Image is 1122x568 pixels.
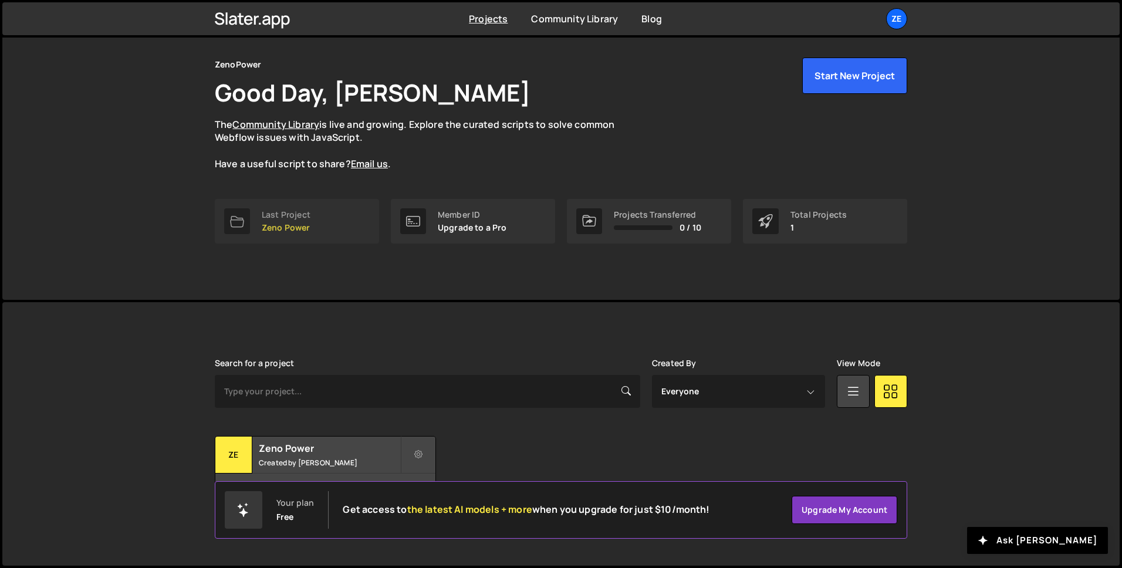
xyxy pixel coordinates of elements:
a: Last Project Zeno Power [215,199,379,244]
label: View Mode [837,359,880,368]
span: 0 / 10 [680,223,701,232]
a: Ze [886,8,907,29]
p: Upgrade to a Pro [438,223,507,232]
button: Start New Project [802,58,907,94]
p: The is live and growing. Explore the curated scripts to solve common Webflow issues with JavaScri... [215,118,637,171]
p: 1 [790,223,847,232]
div: Member ID [438,210,507,219]
small: Created by [PERSON_NAME] [259,458,400,468]
div: No pages have been added to this project [215,474,435,509]
h2: Get access to when you upgrade for just $10/month! [343,504,709,515]
div: Projects Transferred [614,210,701,219]
h2: Zeno Power [259,442,400,455]
a: Projects [469,12,508,25]
a: Blog [641,12,662,25]
a: Community Library [531,12,618,25]
a: Upgrade my account [792,496,897,524]
div: Ze [215,437,252,474]
p: Zeno Power [262,223,310,232]
div: Free [276,512,294,522]
label: Created By [652,359,697,368]
input: Type your project... [215,375,640,408]
a: Community Library [232,118,319,131]
div: Your plan [276,498,314,508]
div: ZenoPower [215,58,261,72]
div: Total Projects [790,210,847,219]
div: Last Project [262,210,310,219]
a: Ze Zeno Power Created by [PERSON_NAME] No pages have been added to this project [215,436,436,509]
label: Search for a project [215,359,294,368]
span: the latest AI models + more [407,503,532,516]
h1: Good Day, [PERSON_NAME] [215,76,530,109]
a: Email us [351,157,388,170]
button: Ask [PERSON_NAME] [967,527,1108,554]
